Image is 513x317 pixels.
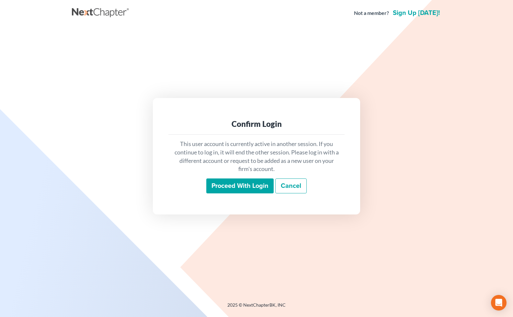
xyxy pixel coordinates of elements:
a: Cancel [275,178,307,193]
p: This user account is currently active in another session. If you continue to log in, it will end ... [174,140,339,173]
div: Confirm Login [174,119,339,129]
div: Open Intercom Messenger [491,295,507,311]
a: Sign up [DATE]! [392,10,441,16]
strong: Not a member? [354,9,389,17]
div: 2025 © NextChapterBK, INC [72,302,441,313]
input: Proceed with login [206,178,274,193]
